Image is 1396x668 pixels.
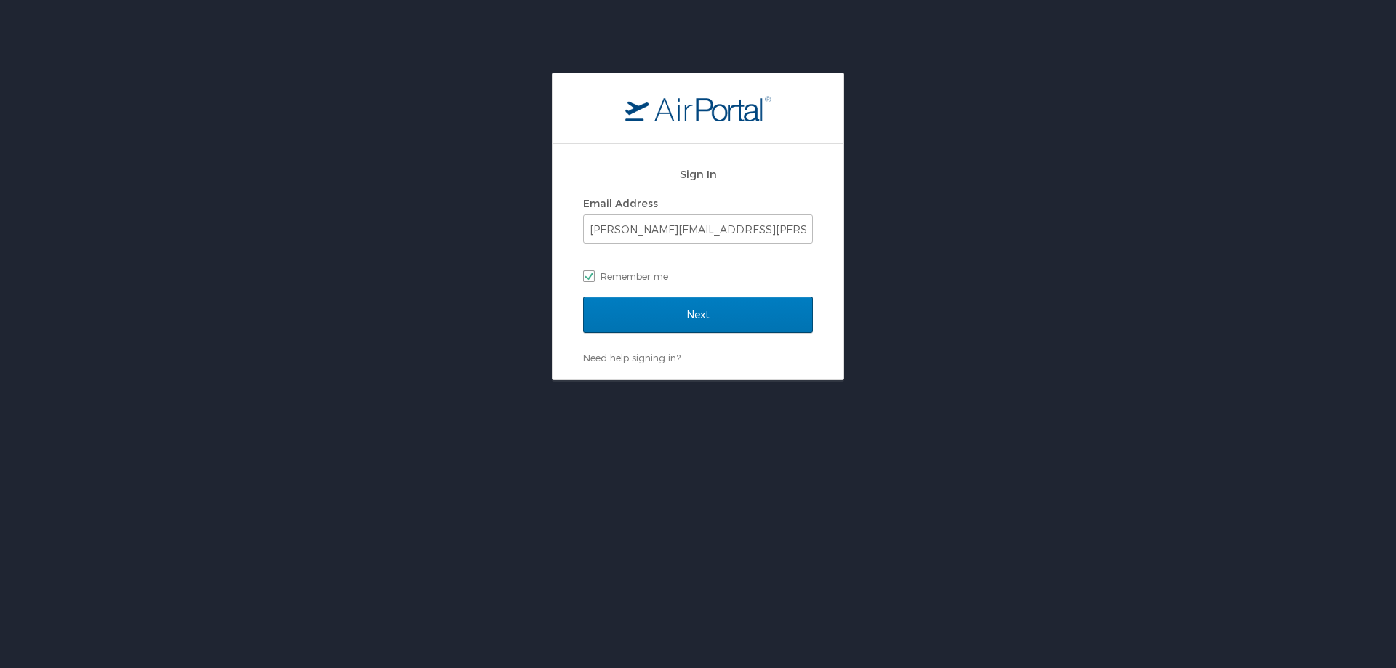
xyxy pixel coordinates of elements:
input: Next [583,297,813,333]
a: Need help signing in? [583,352,681,363]
h2: Sign In [583,166,813,182]
img: logo [625,95,771,121]
label: Email Address [583,197,658,209]
label: Remember me [583,265,813,287]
